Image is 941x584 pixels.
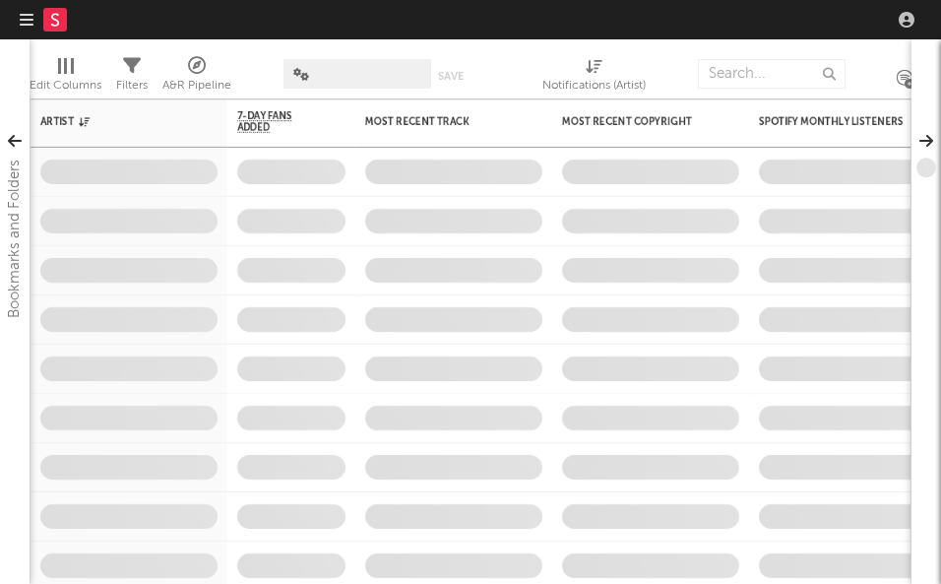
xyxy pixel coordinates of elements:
div: Spotify Monthly Listeners [759,116,907,128]
div: Notifications (Artist) [542,74,646,97]
input: Search... [698,59,846,89]
span: 7-Day Fans Added [237,110,316,134]
div: Notifications (Artist) [542,49,646,106]
div: Edit Columns [30,49,101,106]
div: A&R Pipeline [162,49,231,106]
div: A&R Pipeline [162,74,231,97]
div: Filters [116,74,148,97]
div: Artist [40,116,188,128]
button: Save [438,71,464,82]
div: Most Recent Copyright [562,116,710,128]
div: Most Recent Track [365,116,513,128]
div: Bookmarks and Folders [3,160,27,318]
div: Edit Columns [30,74,101,97]
div: Filters [116,49,148,106]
